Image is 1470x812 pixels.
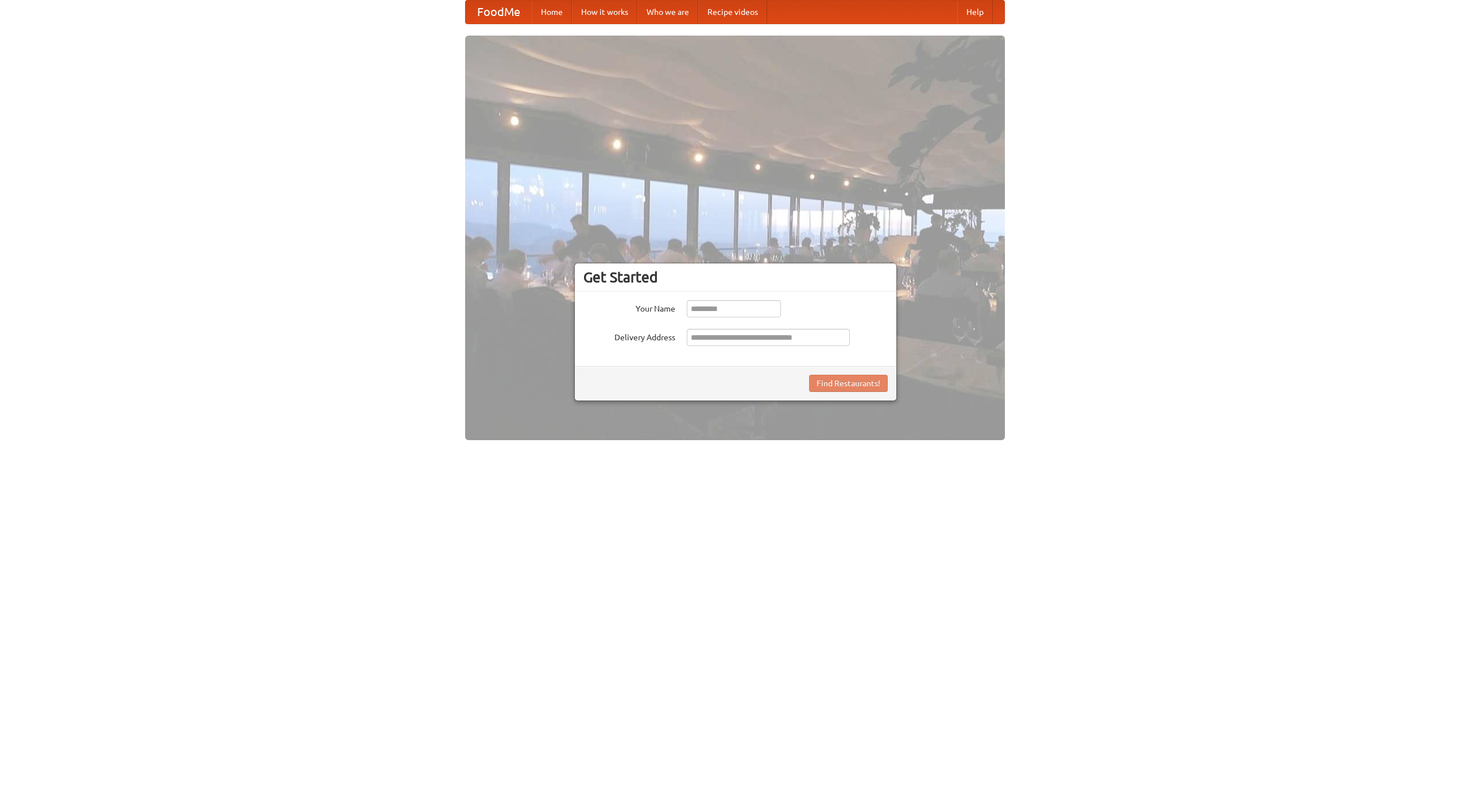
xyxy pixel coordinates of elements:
a: Recipe videos [698,1,767,24]
button: Find Restaurants! [809,375,888,392]
a: How it works [572,1,637,24]
a: Home [532,1,572,24]
label: Delivery Address [583,329,675,343]
label: Your Name [583,300,675,314]
a: Who we are [637,1,698,24]
a: FoodMe [466,1,532,24]
h3: Get Started [583,269,888,286]
a: Help [957,1,993,24]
